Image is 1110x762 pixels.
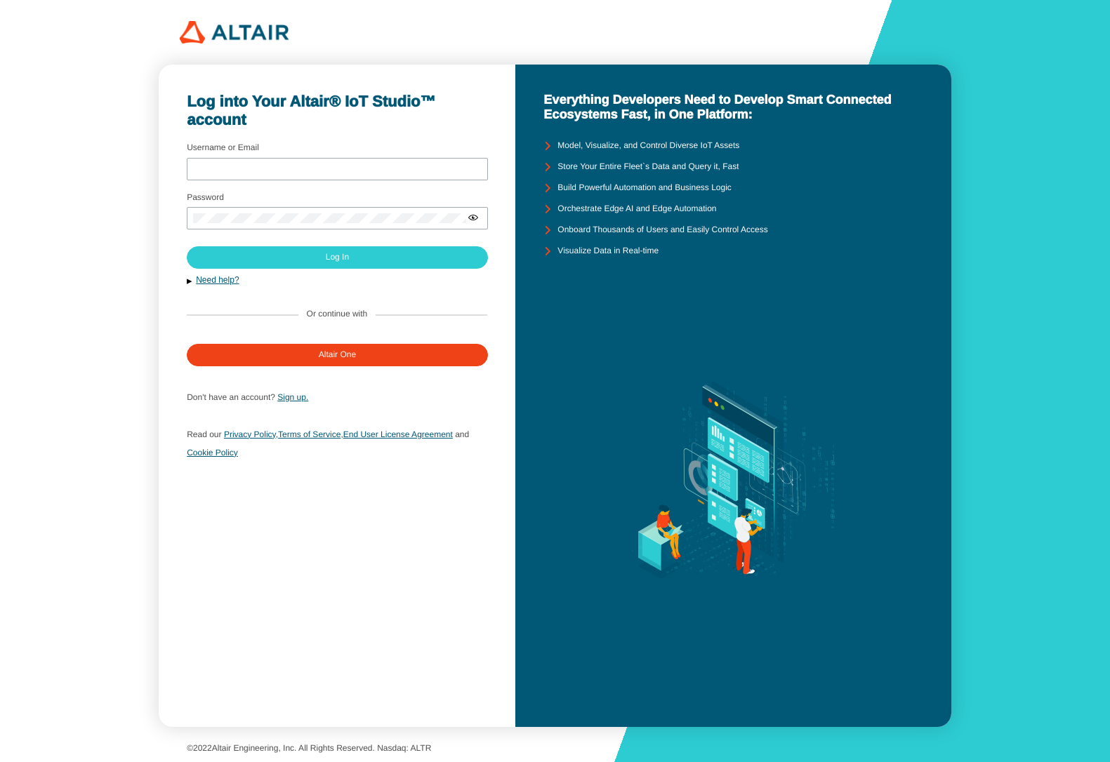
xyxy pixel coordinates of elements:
span: and [455,429,469,439]
p: , , [187,425,487,462]
a: Sign up. [277,392,308,402]
unity-typography: Build Powerful Automation and Business Logic [557,183,731,193]
label: Or continue with [307,309,368,319]
unity-typography: Store Your Entire Fleet`s Data and Query it, Fast [557,162,739,172]
span: 2022 [193,743,212,753]
unity-typography: Onboard Thousands of Users and Easily Control Access [557,225,767,235]
a: Privacy Policy [224,429,276,439]
button: Need help? [187,274,487,286]
unity-typography: Log into Your Altair® IoT Studio™ account [187,93,487,128]
span: Read our [187,429,221,439]
unity-typography: Everything Developers Need to Develop Smart Connected Ecosystems Fast, in One Platform: [543,93,923,121]
a: End User License Agreement [343,429,453,439]
unity-typography: Visualize Data in Real-time [557,246,659,256]
img: background.svg [610,262,857,699]
label: Password [187,192,224,202]
a: Terms of Service [278,429,341,439]
a: Need help? [196,275,239,285]
unity-typography: Model, Visualize, and Control Diverse IoT Assets [557,141,739,151]
a: Cookie Policy [187,448,238,457]
p: © Altair Engineering, Inc. All Rights Reserved. Nasdaq: ALTR [187,744,923,754]
img: 320px-Altair_logo.png [180,21,289,44]
unity-typography: Orchestrate Edge AI and Edge Automation [557,204,716,214]
label: Username or Email [187,142,259,152]
span: Don't have an account? [187,392,275,402]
